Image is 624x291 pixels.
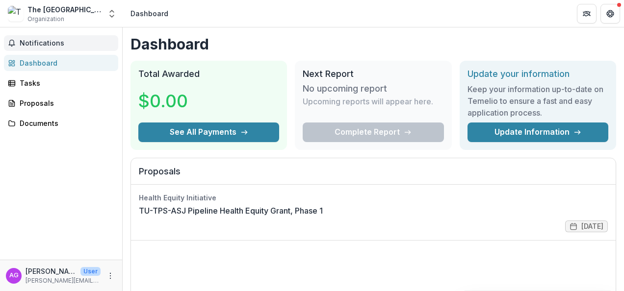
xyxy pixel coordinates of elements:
a: TU-TPS-ASJ Pipeline Health Equity Grant, Phase 1 [139,205,323,217]
button: Open entity switcher [105,4,119,24]
span: Organization [27,15,64,24]
a: Tasks [4,75,118,91]
h3: $0.00 [138,88,212,114]
h2: Next Report [303,69,443,79]
h3: Keep your information up-to-date on Temelio to ensure a fast and easy application process. [468,83,608,119]
p: [PERSON_NAME] [26,266,77,276]
p: User [80,267,101,276]
button: Partners [577,4,597,24]
h1: Dashboard [130,35,616,53]
div: Tasks [20,78,110,88]
img: The University of Tulsa [8,6,24,22]
a: Proposals [4,95,118,111]
h3: No upcoming report [303,83,387,94]
div: Dashboard [130,8,168,19]
a: Update Information [468,122,608,142]
button: Notifications [4,35,118,51]
div: Documents [20,118,110,128]
div: The [GEOGRAPHIC_DATA] [27,4,101,15]
button: See All Payments [138,122,279,142]
span: Notifications [20,39,114,48]
p: Upcoming reports will appear here. [303,96,433,107]
h2: Proposals [139,166,608,185]
p: [PERSON_NAME][EMAIL_ADDRESS][DOMAIN_NAME] [26,276,101,285]
h2: Total Awarded [138,69,279,79]
button: Get Help [600,4,620,24]
button: More [104,270,116,282]
div: Proposals [20,98,110,108]
nav: breadcrumb [127,6,172,21]
div: Dashboard [20,58,110,68]
h2: Update your information [468,69,608,79]
a: Documents [4,115,118,131]
div: Amy Gerald [9,272,19,279]
a: Dashboard [4,55,118,71]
